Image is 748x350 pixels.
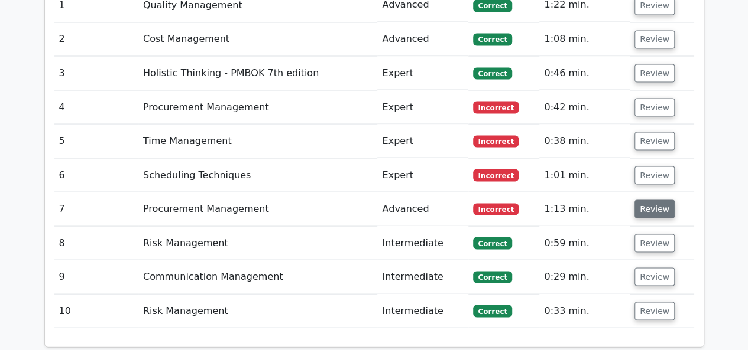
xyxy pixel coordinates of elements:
[54,56,138,90] td: 3
[473,305,511,316] span: Correct
[54,226,138,260] td: 8
[634,267,675,286] button: Review
[634,302,675,320] button: Review
[377,260,468,293] td: Intermediate
[138,22,377,56] td: Cost Management
[539,260,630,293] td: 0:29 min.
[473,271,511,283] span: Correct
[539,124,630,158] td: 0:38 min.
[539,294,630,328] td: 0:33 min.
[138,90,377,124] td: Procurement Management
[377,192,468,225] td: Advanced
[473,237,511,248] span: Correct
[473,135,519,147] span: Incorrect
[377,294,468,328] td: Intermediate
[634,30,675,48] button: Review
[138,56,377,90] td: Holistic Thinking - PMBOK 7th edition
[377,226,468,260] td: Intermediate
[539,192,630,225] td: 1:13 min.
[138,226,377,260] td: Risk Management
[54,158,138,192] td: 6
[473,101,519,113] span: Incorrect
[138,124,377,158] td: Time Management
[138,260,377,293] td: Communication Management
[54,22,138,56] td: 2
[473,33,511,45] span: Correct
[539,56,630,90] td: 0:46 min.
[54,90,138,124] td: 4
[634,132,675,150] button: Review
[634,98,675,116] button: Review
[54,124,138,158] td: 5
[377,90,468,124] td: Expert
[473,169,519,181] span: Incorrect
[377,124,468,158] td: Expert
[539,226,630,260] td: 0:59 min.
[54,294,138,328] td: 10
[539,158,630,192] td: 1:01 min.
[377,22,468,56] td: Advanced
[138,192,377,225] td: Procurement Management
[473,67,511,79] span: Correct
[634,64,675,82] button: Review
[377,56,468,90] td: Expert
[539,22,630,56] td: 1:08 min.
[539,90,630,124] td: 0:42 min.
[473,203,519,215] span: Incorrect
[634,234,675,252] button: Review
[54,192,138,225] td: 7
[634,166,675,184] button: Review
[634,199,675,218] button: Review
[54,260,138,293] td: 9
[138,158,377,192] td: Scheduling Techniques
[138,294,377,328] td: Risk Management
[377,158,468,192] td: Expert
